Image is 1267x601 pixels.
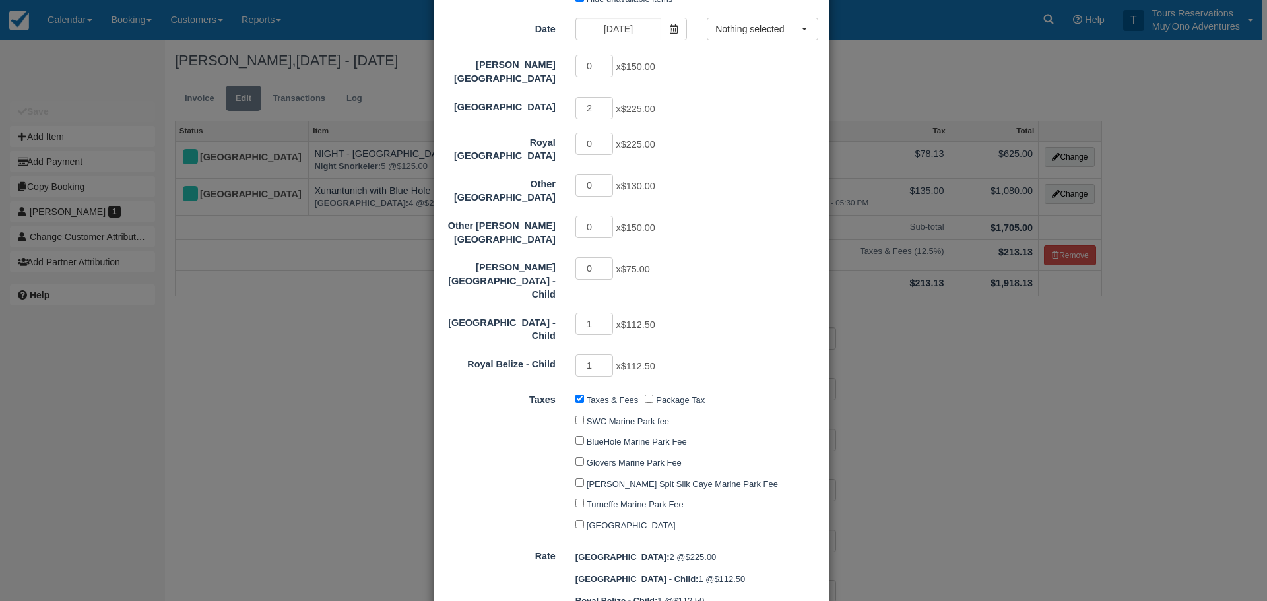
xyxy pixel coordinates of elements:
span: $225.00 [686,552,717,562]
label: BlueHole Marine Park Fee [587,437,687,447]
label: Taxes [434,389,566,407]
button: Nothing selected [707,18,818,40]
label: Date [434,18,566,36]
input: Thatch Caye Resort [575,97,614,119]
label: Royal Belize [434,131,566,163]
input: Hopkins Bay Resort [575,55,614,77]
input: Hopkins Bay Resort - Child [575,257,614,280]
strong: Thatch Caye Resort - Child [575,574,699,584]
span: $225.00 [621,104,655,114]
label: Hopkins Bay Resort - Child [434,256,566,301]
label: Glovers Marine Park Fee [587,458,682,468]
label: Thatch Caye Resort [434,96,566,114]
span: $150.00 [621,222,655,233]
label: Taxes & Fees [587,395,638,405]
label: [PERSON_NAME] Spit Silk Caye Marine Park Fee [587,479,778,489]
span: x [616,104,655,114]
span: $130.00 [621,181,655,191]
label: Hopkins Bay Resort [434,53,566,85]
label: Thatch Caye Resort - Child [434,311,566,343]
input: Royal Belize - Child [575,354,614,377]
label: [GEOGRAPHIC_DATA] [587,521,676,530]
label: SWC Marine Park fee [587,416,669,426]
span: $112.50 [714,574,745,584]
span: x [616,62,655,73]
span: x [616,139,655,150]
label: Turneffe Marine Park Fee [587,499,684,509]
input: Royal Belize [575,133,614,155]
strong: Thatch Caye Resort [575,552,670,562]
span: x [616,222,655,233]
label: Other Placencia Area Resort [434,173,566,205]
label: Rate [434,545,566,563]
label: Package Tax [656,395,705,405]
input: Other Placencia Area Resort [575,174,614,197]
span: $112.50 [621,361,655,371]
span: x [616,361,655,371]
span: $225.00 [621,139,655,150]
span: $112.50 [621,319,655,330]
label: Other Hopkins Area Resort [434,214,566,246]
span: $150.00 [621,62,655,73]
span: $75.00 [621,264,650,274]
label: Royal Belize - Child [434,353,566,371]
span: x [616,181,655,191]
span: x [616,319,655,330]
input: Thatch Caye Resort - Child [575,313,614,335]
input: Other Hopkins Area Resort [575,216,614,238]
span: x [616,264,649,274]
span: Nothing selected [715,22,801,36]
